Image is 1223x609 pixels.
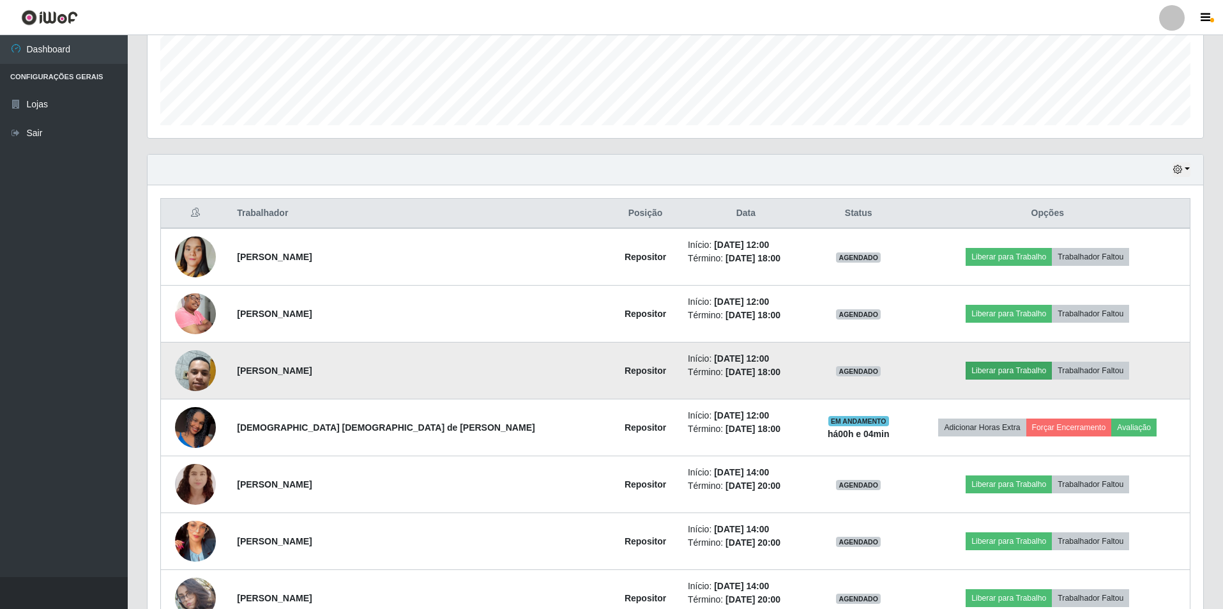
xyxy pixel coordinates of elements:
[688,252,804,265] li: Término:
[625,366,666,376] strong: Repositor
[836,594,881,604] span: AGENDADO
[714,524,769,534] time: [DATE] 14:00
[725,310,780,320] time: [DATE] 18:00
[625,536,666,546] strong: Repositor
[625,422,666,433] strong: Repositor
[688,309,804,322] li: Término:
[237,309,312,319] strong: [PERSON_NAME]
[1052,475,1129,493] button: Trabalhador Faltou
[625,309,666,319] strong: Repositor
[229,199,611,229] th: Trabalhador
[966,362,1052,380] button: Liberar para Trabalho
[812,199,906,229] th: Status
[625,593,666,603] strong: Repositor
[1052,362,1129,380] button: Trabalhador Faltou
[725,367,780,377] time: [DATE] 18:00
[611,199,680,229] th: Posição
[175,382,216,473] img: 1755438543328.jpeg
[725,253,780,263] time: [DATE] 18:00
[21,10,78,26] img: CoreUI Logo
[688,409,804,422] li: Início:
[1111,419,1157,436] button: Avaliação
[688,523,804,536] li: Início:
[237,252,312,262] strong: [PERSON_NAME]
[625,252,666,262] strong: Repositor
[175,458,216,510] img: 1750290753339.jpeg
[836,252,881,263] span: AGENDADO
[688,352,804,366] li: Início:
[725,424,780,434] time: [DATE] 18:00
[688,479,804,493] li: Término:
[1052,305,1129,323] button: Trabalhador Faltou
[237,479,312,490] strong: [PERSON_NAME]
[688,580,804,593] li: Início:
[966,475,1052,493] button: Liberar para Trabalho
[175,283,216,344] img: 1752179199159.jpeg
[688,593,804,606] li: Término:
[714,353,769,364] time: [DATE] 12:00
[175,505,216,578] img: 1755793919031.jpeg
[714,297,769,307] time: [DATE] 12:00
[1052,248,1129,266] button: Trabalhador Faltou
[237,593,312,603] strong: [PERSON_NAME]
[714,467,769,477] time: [DATE] 14:00
[714,240,769,250] time: [DATE] 12:00
[175,327,216,415] img: 1755733984182.jpeg
[625,479,666,490] strong: Repositor
[966,589,1052,607] button: Liberar para Trabalho
[725,537,780,548] time: [DATE] 20:00
[1026,419,1112,436] button: Forçar Encerramento
[714,410,769,420] time: [DATE] 12:00
[966,532,1052,550] button: Liberar para Trabalho
[688,422,804,436] li: Término:
[688,295,804,309] li: Início:
[688,238,804,252] li: Início:
[725,481,780,491] time: [DATE] 20:00
[714,581,769,591] time: [DATE] 14:00
[966,305,1052,323] button: Liberar para Trabalho
[688,366,804,379] li: Término:
[836,366,881,376] span: AGENDADO
[1052,532,1129,550] button: Trabalhador Faltou
[237,422,535,433] strong: [DEMOGRAPHIC_DATA] [DEMOGRAPHIC_DATA] de [PERSON_NAME]
[828,429,890,439] strong: há 00 h e 04 min
[966,248,1052,266] button: Liberar para Trabalho
[688,466,804,479] li: Início:
[237,366,312,376] strong: [PERSON_NAME]
[938,419,1026,436] button: Adicionar Horas Extra
[906,199,1190,229] th: Opções
[237,536,312,546] strong: [PERSON_NAME]
[1052,589,1129,607] button: Trabalhador Faltou
[828,416,889,426] span: EM ANDAMENTO
[725,594,780,605] time: [DATE] 20:00
[175,220,216,293] img: 1748562791419.jpeg
[836,537,881,547] span: AGENDADO
[688,536,804,550] li: Término:
[836,480,881,490] span: AGENDADO
[836,309,881,320] span: AGENDADO
[680,199,812,229] th: Data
